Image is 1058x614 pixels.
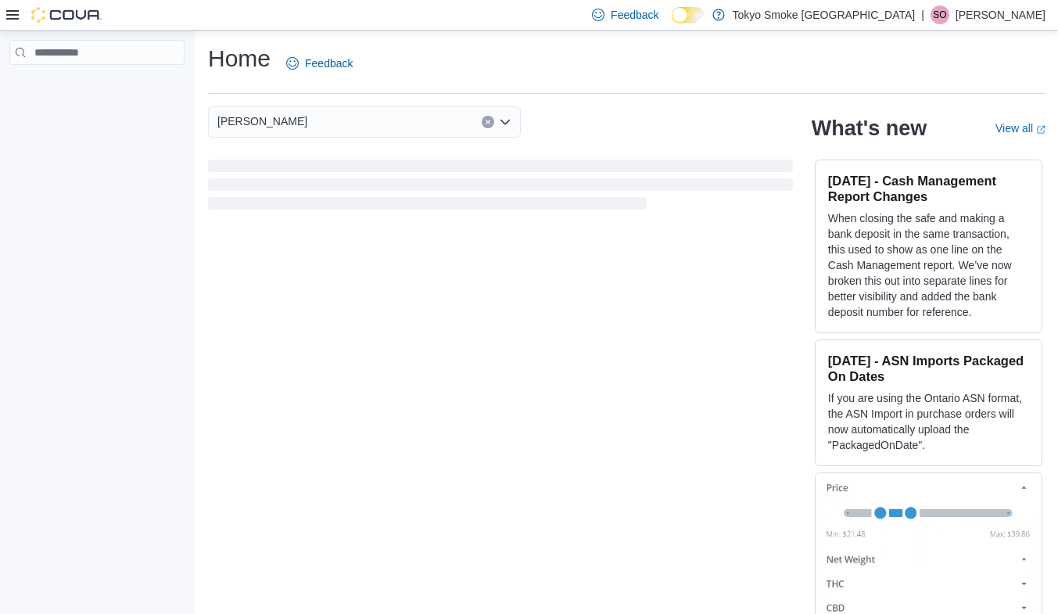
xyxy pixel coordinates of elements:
[828,353,1029,384] h3: [DATE] - ASN Imports Packaged On Dates
[995,122,1045,135] a: View allExternal link
[482,116,494,128] button: Clear input
[1036,125,1045,135] svg: External link
[672,23,672,24] span: Dark Mode
[931,5,949,24] div: Seth Osterhout
[828,390,1029,453] p: If you are using the Ontario ASN format, the ASN Import in purchase orders will now automatically...
[812,116,927,141] h2: What's new
[611,7,658,23] span: Feedback
[305,56,353,71] span: Feedback
[672,7,705,23] input: Dark Mode
[208,163,793,213] span: Loading
[31,7,102,23] img: Cova
[280,48,359,79] a: Feedback
[9,68,185,106] nav: Complex example
[956,5,1045,24] p: [PERSON_NAME]
[828,173,1029,204] h3: [DATE] - Cash Management Report Changes
[733,5,916,24] p: Tokyo Smoke [GEOGRAPHIC_DATA]
[921,5,924,24] p: |
[208,43,271,74] h1: Home
[933,5,946,24] span: SO
[499,116,511,128] button: Open list of options
[828,210,1029,320] p: When closing the safe and making a bank deposit in the same transaction, this used to show as one...
[217,112,307,131] span: [PERSON_NAME]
